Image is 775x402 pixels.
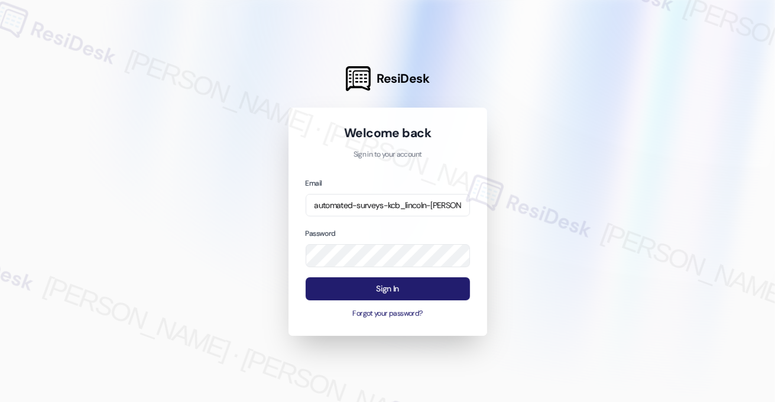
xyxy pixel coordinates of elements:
button: Sign In [306,277,470,300]
input: name@example.com [306,194,470,217]
label: Password [306,229,336,238]
span: ResiDesk [377,70,429,87]
p: Sign in to your account [306,150,470,160]
h1: Welcome back [306,125,470,141]
img: ResiDesk Logo [346,66,371,91]
button: Forgot your password? [306,309,470,319]
label: Email [306,179,322,188]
